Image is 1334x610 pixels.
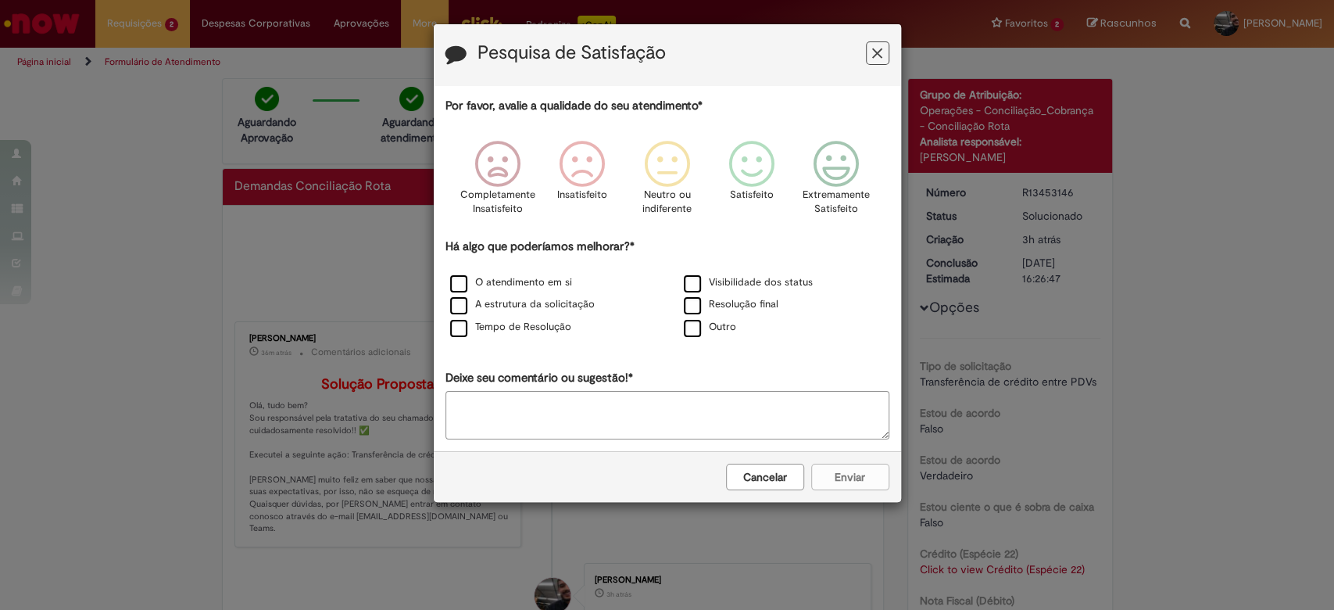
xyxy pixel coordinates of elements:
label: Deixe seu comentário ou sugestão!* [445,370,633,386]
label: Tempo de Resolução [450,320,571,335]
label: O atendimento em si [450,275,572,290]
p: Satisfeito [730,188,774,203]
div: Extremamente Satisfeito [796,129,876,236]
div: Satisfeito [712,129,792,236]
label: A estrutura da solicitação [450,297,595,312]
div: Neutro ou indiferente [627,129,706,236]
div: Completamente Insatisfeito [458,129,538,236]
label: Visibilidade dos status [684,275,813,290]
p: Neutro ou indiferente [638,188,695,217]
label: Resolução final [684,297,778,312]
button: Cancelar [726,464,804,490]
label: Pesquisa de Satisfação [477,43,666,63]
label: Por favor, avalie a qualidade do seu atendimento* [445,98,703,114]
label: Outro [684,320,736,335]
p: Completamente Insatisfeito [460,188,535,217]
div: Há algo que poderíamos melhorar?* [445,239,889,339]
p: Insatisfeito [557,188,607,203]
div: Insatisfeito [542,129,622,236]
p: Extremamente Satisfeito [803,188,870,217]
